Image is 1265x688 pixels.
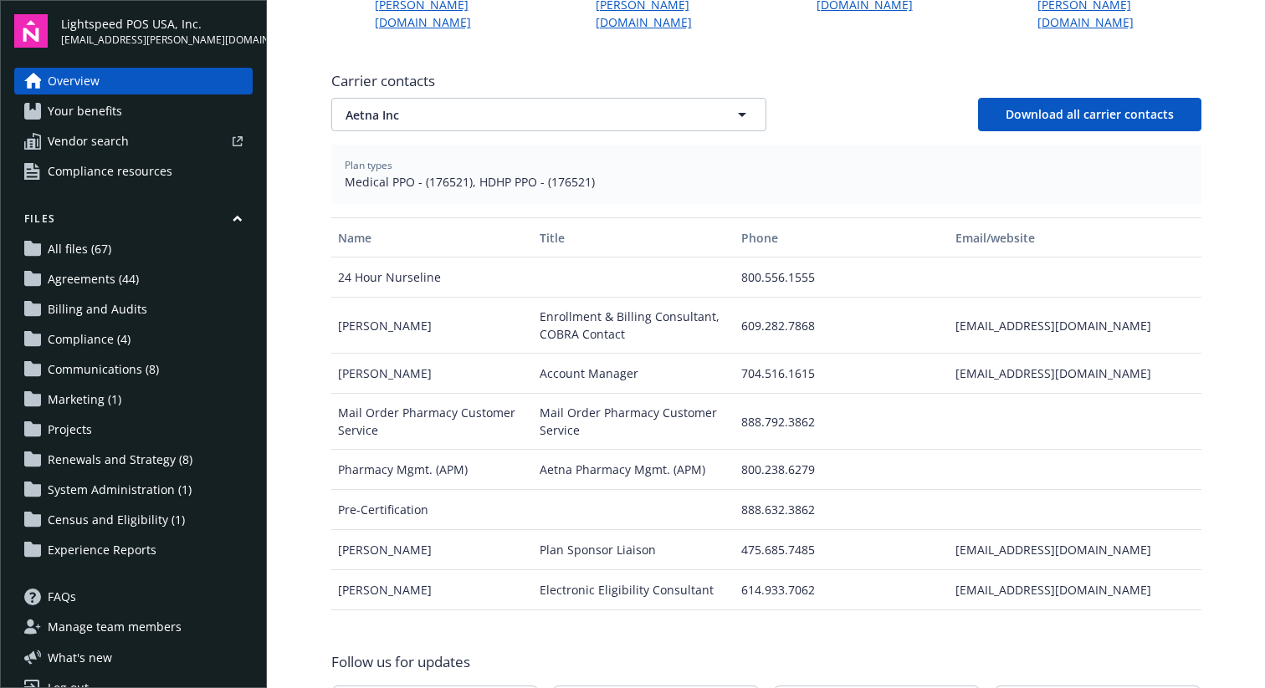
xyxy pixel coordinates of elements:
[533,610,735,650] div: Teledoc
[735,570,949,610] div: 614.933.7062
[533,570,735,610] div: Electronic Eligibility Consultant
[61,33,253,48] span: [EMAIL_ADDRESS][PERSON_NAME][DOMAIN_NAME]
[14,477,253,503] a: System Administration (1)
[735,354,949,394] div: 704.516.1615
[533,450,735,490] div: Aetna Pharmacy Mgmt. (APM)
[331,530,533,570] div: [PERSON_NAME]
[14,356,253,383] a: Communications (8)
[48,266,139,293] span: Agreements (44)
[949,354,1201,394] div: [EMAIL_ADDRESS][DOMAIN_NAME]
[14,614,253,640] a: Manage team members
[345,158,1188,173] span: Plan types
[48,296,147,323] span: Billing and Audits
[14,128,253,155] a: Vendor search
[735,490,949,530] div: 888.632.3862
[533,530,735,570] div: Plan Sponsor Liaison
[331,652,470,672] span: Follow us for updates
[48,614,182,640] span: Manage team members
[14,14,48,48] img: navigator-logo.svg
[949,570,1201,610] div: [EMAIL_ADDRESS][DOMAIN_NAME]
[48,584,76,610] span: FAQs
[978,98,1201,131] button: Download all carrier contacts
[14,211,253,232] button: Files
[735,610,949,650] div: 855.835.2362
[48,386,121,413] span: Marketing (1)
[48,649,112,666] span: What ' s new
[48,507,185,533] span: Census and Eligibility (1)
[735,257,949,298] div: 800.556.1555
[331,71,1201,91] span: Carrier contacts
[346,106,694,124] span: Aetna Inc
[48,416,92,443] span: Projects
[735,530,949,570] div: 475.685.7485
[533,354,735,394] div: Account Manager
[14,236,253,262] a: All files (67)
[14,649,139,666] button: What's new
[949,217,1201,257] button: Email/website
[955,229,1194,247] div: Email/website
[14,158,253,185] a: Compliance resources
[48,356,159,383] span: Communications (8)
[949,610,1201,650] div: [DOMAIN_NAME][URL][DOMAIN_NAME]
[331,98,766,131] button: Aetna Inc
[331,610,533,650] div: Teledoc
[533,217,735,257] button: Title
[533,298,735,354] div: Enrollment & Billing Consultant, COBRA Contact
[14,98,253,125] a: Your benefits
[48,68,100,94] span: Overview
[331,298,533,354] div: [PERSON_NAME]
[48,326,131,353] span: Compliance (4)
[14,446,253,473] a: Renewals and Strategy (8)
[14,266,253,293] a: Agreements (44)
[331,354,533,394] div: [PERSON_NAME]
[48,446,192,473] span: Renewals and Strategy (8)
[14,537,253,563] a: Experience Reports
[533,394,735,450] div: Mail Order Pharmacy Customer Service
[14,296,253,323] a: Billing and Audits
[735,298,949,354] div: 609.282.7868
[14,326,253,353] a: Compliance (4)
[1006,106,1174,122] span: Download all carrier contacts
[331,394,533,450] div: Mail Order Pharmacy Customer Service
[949,298,1201,354] div: [EMAIL_ADDRESS][DOMAIN_NAME]
[331,490,533,530] div: Pre-Certification
[48,128,129,155] span: Vendor search
[735,450,949,490] div: 800.238.6279
[14,416,253,443] a: Projects
[331,450,533,490] div: Pharmacy Mgmt. (APM)
[331,217,533,257] button: Name
[48,236,111,262] span: All files (67)
[741,229,942,247] div: Phone
[48,158,172,185] span: Compliance resources
[48,98,122,125] span: Your benefits
[331,257,533,298] div: 24 Hour Nurseline
[48,537,156,563] span: Experience Reports
[14,584,253,610] a: FAQs
[61,14,253,48] button: Lightspeed POS USA, Inc.[EMAIL_ADDRESS][PERSON_NAME][DOMAIN_NAME]
[331,570,533,610] div: [PERSON_NAME]
[540,229,728,247] div: Title
[61,15,253,33] span: Lightspeed POS USA, Inc.
[48,477,192,503] span: System Administration (1)
[735,394,949,450] div: 888.792.3862
[14,68,253,94] a: Overview
[735,217,949,257] button: Phone
[949,530,1201,570] div: [EMAIL_ADDRESS][DOMAIN_NAME]
[345,173,1188,191] span: Medical PPO - (176521), HDHP PPO - (176521)
[338,229,526,247] div: Name
[14,507,253,533] a: Census and Eligibility (1)
[14,386,253,413] a: Marketing (1)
